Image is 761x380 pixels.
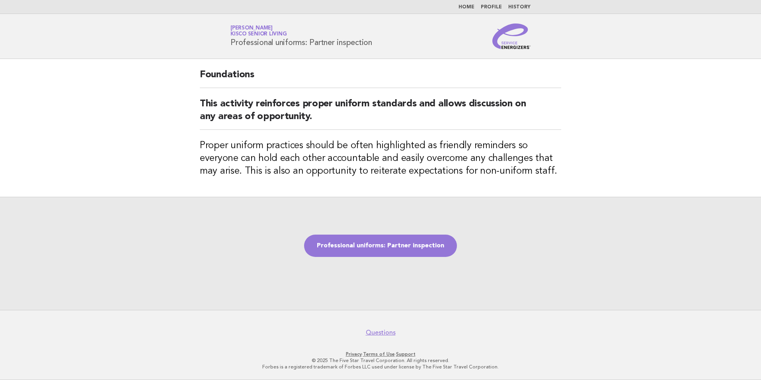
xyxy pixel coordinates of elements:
a: Profile [481,5,502,10]
p: Forbes is a registered trademark of Forbes LLC used under license by The Five Star Travel Corpora... [137,364,624,370]
h3: Proper uniform practices should be often highlighted as friendly reminders so everyone can hold e... [200,139,561,178]
h2: This activity reinforces proper uniform standards and allows discussion on any areas of opportunity. [200,98,561,130]
a: Privacy [346,351,362,357]
a: History [508,5,531,10]
a: Home [459,5,474,10]
a: Support [396,351,416,357]
a: Terms of Use [363,351,395,357]
a: Questions [366,329,396,337]
p: © 2025 The Five Star Travel Corporation. All rights reserved. [137,357,624,364]
a: Professional uniforms: Partner inspection [304,235,457,257]
p: · · [137,351,624,357]
h1: Professional uniforms: Partner inspection [230,26,372,47]
img: Service Energizers [492,24,531,49]
a: [PERSON_NAME]Kisco Senior Living [230,25,287,37]
span: Kisco Senior Living [230,32,287,37]
h2: Foundations [200,69,561,88]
